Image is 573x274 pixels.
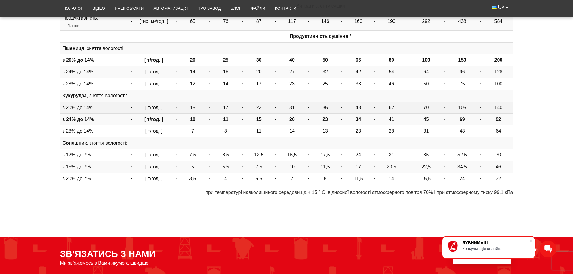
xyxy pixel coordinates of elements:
[63,57,94,63] strong: з 20% до 14%
[144,117,163,122] strong: [ т/год. ]
[462,246,529,251] div: Консультація онлайн.
[223,57,229,63] strong: 25
[242,128,243,134] strong: ·
[279,12,305,31] td: 117
[275,152,276,157] strong: ·
[246,66,272,78] td: 20
[256,117,262,122] strong: 15
[213,149,239,161] td: 8,5
[308,105,309,110] strong: ·
[460,117,465,122] strong: 69
[374,117,375,122] strong: ·
[312,149,338,161] td: 17,5
[345,66,371,78] td: 42
[443,105,445,110] strong: ·
[242,117,243,122] strong: ·
[63,140,87,146] strong: Соняшник
[135,78,173,90] td: [ т/год. ]
[407,164,408,169] strong: ·
[480,19,481,24] strong: ·
[341,176,342,181] strong: ·
[378,149,405,161] td: 31
[208,164,210,169] strong: ·
[422,57,430,63] strong: 100
[289,57,295,63] strong: 40
[484,66,513,78] td: 128
[131,176,132,181] strong: ·
[135,12,173,31] td: [тис. м³/год. ]
[275,128,276,134] strong: ·
[312,12,338,31] td: 146
[180,161,206,173] td: 5
[443,19,445,24] strong: ·
[378,102,405,113] td: 62
[443,117,445,122] strong: ·
[411,78,441,90] td: 50
[308,57,309,63] strong: ·
[246,149,272,161] td: 12,5
[275,105,276,110] strong: ·
[110,2,149,15] a: Наші об’єкти
[341,164,342,169] strong: ·
[175,57,177,63] strong: ·
[341,117,342,122] strong: ·
[275,57,276,63] strong: ·
[213,125,239,137] td: 8
[407,152,408,157] strong: ·
[480,69,481,74] strong: ·
[246,2,270,15] a: Файли
[213,66,239,78] td: 16
[242,164,243,169] strong: ·
[131,69,132,74] strong: ·
[312,125,338,137] td: 13
[60,90,513,102] td: , зняття вологості:
[407,128,408,134] strong: ·
[322,57,328,63] strong: 50
[308,19,309,24] strong: ·
[275,81,276,86] strong: ·
[312,78,338,90] td: 25
[180,12,206,31] td: 65
[60,2,88,15] a: Каталог
[60,137,513,149] td: , зняття вологості:
[208,105,210,110] strong: ·
[312,161,338,173] td: 11,5
[480,164,481,169] strong: ·
[480,117,481,122] strong: ·
[378,66,405,78] td: 54
[242,105,243,110] strong: ·
[63,24,79,28] sub: не більше
[345,102,371,113] td: 48
[135,66,173,78] td: [ т/год. ]
[246,12,272,31] td: 87
[131,105,132,110] strong: ·
[60,12,128,31] td: Продуктивність,
[407,57,408,63] strong: ·
[279,149,305,161] td: 15,5
[484,12,513,31] td: 584
[175,152,177,157] strong: ·
[175,105,177,110] strong: ·
[246,78,272,90] td: 17
[322,117,328,122] strong: 23
[208,128,210,134] strong: ·
[135,102,173,113] td: [ т/год. ]
[484,125,513,137] td: 64
[213,12,239,31] td: 76
[374,164,375,169] strong: ·
[213,78,239,90] td: 14
[60,260,149,266] span: Ми зв’яжемось з Вами якумога швидше
[443,57,445,63] strong: ·
[424,117,429,122] strong: 45
[374,69,375,74] strong: ·
[407,81,408,86] strong: ·
[279,78,305,90] td: 23
[131,164,132,169] strong: ·
[275,19,276,24] strong: ·
[308,117,309,122] strong: ·
[208,81,210,86] strong: ·
[308,152,309,157] strong: ·
[345,125,371,137] td: 23
[279,161,305,173] td: 10
[312,173,338,185] td: 8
